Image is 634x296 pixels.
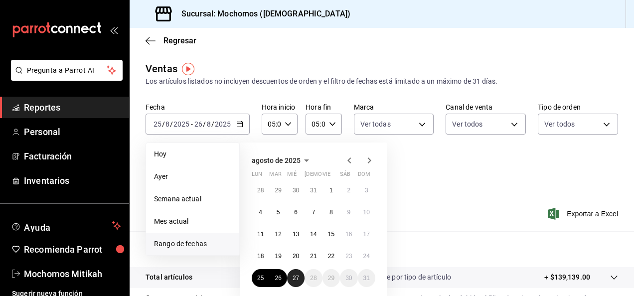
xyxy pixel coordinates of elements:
[259,209,262,216] abbr: 4 de agosto de 2025
[110,26,118,34] button: open_drawer_menu
[162,120,165,128] span: /
[358,171,370,181] abbr: domingo
[329,187,333,194] abbr: 1 de agosto de 2025
[277,209,280,216] abbr: 5 de agosto de 2025
[358,203,375,221] button: 10 de agosto de 2025
[340,203,357,221] button: 9 de agosto de 2025
[287,225,305,243] button: 13 de agosto de 2025
[544,272,590,283] p: + $139,139.00
[203,120,206,128] span: /
[322,171,330,181] abbr: viernes
[257,187,264,194] abbr: 28 de julio de 2025
[340,225,357,243] button: 16 de agosto de 2025
[340,171,350,181] abbr: sábado
[310,253,317,260] abbr: 21 de agosto de 2025
[269,181,287,199] button: 29 de julio de 2025
[154,149,231,159] span: Hoy
[305,269,322,287] button: 28 de agosto de 2025
[206,120,211,128] input: --
[358,247,375,265] button: 24 de agosto de 2025
[173,8,350,20] h3: Sucursal: Mochomos ([DEMOGRAPHIC_DATA])
[360,119,391,129] span: Ver todas
[146,76,618,87] div: Los artículos listados no incluyen descuentos de orden y el filtro de fechas está limitado a un m...
[275,275,281,282] abbr: 26 de agosto de 2025
[293,275,299,282] abbr: 27 de agosto de 2025
[24,220,108,232] span: Ayuda
[305,225,322,243] button: 14 de agosto de 2025
[363,275,370,282] abbr: 31 de agosto de 2025
[550,208,618,220] button: Exportar a Excel
[287,203,305,221] button: 6 de agosto de 2025
[252,247,269,265] button: 18 de agosto de 2025
[544,119,575,129] span: Ver todos
[358,225,375,243] button: 17 de agosto de 2025
[310,275,317,282] abbr: 28 de agosto de 2025
[275,187,281,194] abbr: 29 de julio de 2025
[24,101,121,114] span: Reportes
[358,269,375,287] button: 31 de agosto de 2025
[257,253,264,260] abbr: 18 de agosto de 2025
[538,104,618,111] label: Tipo de orden
[154,216,231,227] span: Mes actual
[24,267,121,281] span: Mochomos Mitikah
[24,125,121,139] span: Personal
[165,120,170,128] input: --
[163,36,196,45] span: Regresar
[275,231,281,238] abbr: 12 de agosto de 2025
[305,171,363,181] abbr: jueves
[287,247,305,265] button: 20 de agosto de 2025
[269,225,287,243] button: 12 de agosto de 2025
[363,253,370,260] abbr: 24 de agosto de 2025
[262,104,298,111] label: Hora inicio
[252,171,262,181] abbr: lunes
[347,209,350,216] abbr: 9 de agosto de 2025
[363,231,370,238] abbr: 17 de agosto de 2025
[328,253,334,260] abbr: 22 de agosto de 2025
[153,120,162,128] input: --
[322,247,340,265] button: 22 de agosto de 2025
[305,181,322,199] button: 31 de julio de 2025
[287,269,305,287] button: 27 de agosto de 2025
[363,209,370,216] abbr: 10 de agosto de 2025
[358,181,375,199] button: 3 de agosto de 2025
[214,120,231,128] input: ----
[446,104,526,111] label: Canal de venta
[24,174,121,187] span: Inventarios
[182,63,194,75] img: Tooltip marker
[287,181,305,199] button: 30 de julio de 2025
[269,171,281,181] abbr: martes
[345,253,352,260] abbr: 23 de agosto de 2025
[252,269,269,287] button: 25 de agosto de 2025
[191,120,193,128] span: -
[257,231,264,238] abbr: 11 de agosto de 2025
[252,225,269,243] button: 11 de agosto de 2025
[354,104,434,111] label: Marca
[154,171,231,182] span: Ayer
[328,275,334,282] abbr: 29 de agosto de 2025
[365,187,368,194] abbr: 3 de agosto de 2025
[269,203,287,221] button: 5 de agosto de 2025
[146,36,196,45] button: Regresar
[252,181,269,199] button: 28 de julio de 2025
[7,72,123,83] a: Pregunta a Parrot AI
[328,231,334,238] abbr: 15 de agosto de 2025
[252,156,301,164] span: agosto de 2025
[294,209,298,216] abbr: 6 de agosto de 2025
[146,272,192,283] p: Total artículos
[305,247,322,265] button: 21 de agosto de 2025
[340,247,357,265] button: 23 de agosto de 2025
[347,187,350,194] abbr: 2 de agosto de 2025
[340,269,357,287] button: 30 de agosto de 2025
[293,231,299,238] abbr: 13 de agosto de 2025
[345,231,352,238] abbr: 16 de agosto de 2025
[154,194,231,204] span: Semana actual
[194,120,203,128] input: --
[252,154,313,166] button: agosto de 2025
[340,181,357,199] button: 2 de agosto de 2025
[257,275,264,282] abbr: 25 de agosto de 2025
[146,61,177,76] div: Ventas
[252,203,269,221] button: 4 de agosto de 2025
[329,209,333,216] abbr: 8 de agosto de 2025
